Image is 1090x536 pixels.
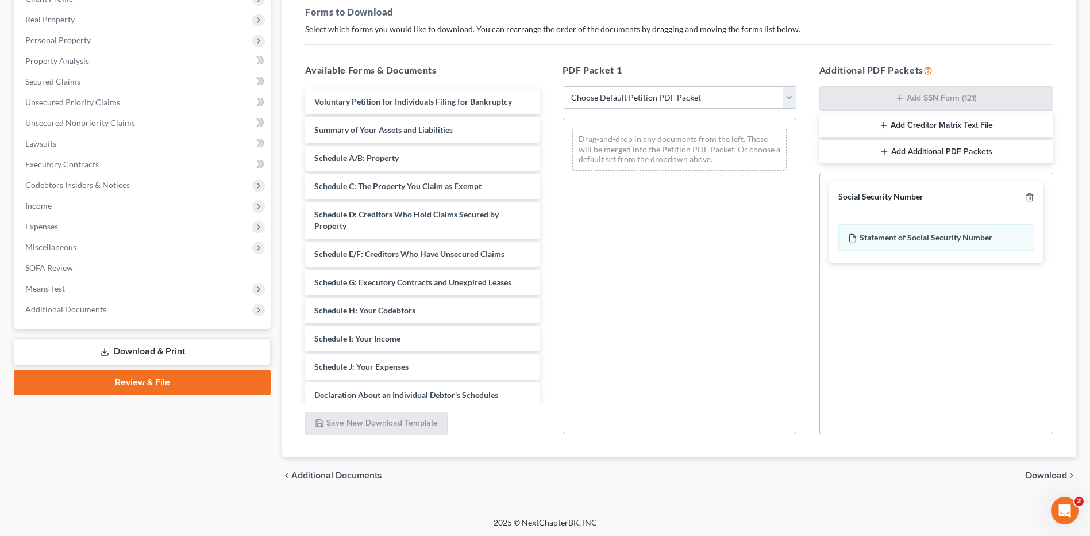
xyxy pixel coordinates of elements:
[1026,471,1076,480] button: Download chevron_right
[25,35,91,45] span: Personal Property
[282,471,291,480] i: chevron_left
[819,63,1053,77] h5: Additional PDF Packets
[1051,497,1079,524] iframe: Intercom live chat
[572,128,787,171] div: Drag-and-drop in any documents from the left. These will be merged into the Petition PDF Packet. ...
[16,71,271,92] a: Secured Claims
[314,390,498,400] span: Declaration About an Individual Debtor's Schedules
[819,86,1053,112] button: Add SSN Form (121)
[25,263,73,273] span: SOFA Review
[291,471,382,480] span: Additional Documents
[563,63,796,77] h5: PDF Packet 1
[25,97,120,107] span: Unsecured Priority Claims
[16,154,271,175] a: Executory Contracts
[819,113,1053,137] button: Add Creditor Matrix Text File
[25,76,80,86] span: Secured Claims
[314,97,512,106] span: Voluntary Petition for Individuals Filing for Bankruptcy
[314,334,400,343] span: Schedule I: Your Income
[314,249,504,259] span: Schedule E/F: Creditors Who Have Unsecured Claims
[314,125,453,135] span: Summary of Your Assets and Liabilities
[25,242,76,252] span: Miscellaneous
[25,180,130,190] span: Codebtors Insiders & Notices
[314,277,511,287] span: Schedule G: Executory Contracts and Unexpired Leases
[25,201,52,210] span: Income
[25,139,56,148] span: Lawsuits
[838,192,923,202] div: Social Security Number
[314,153,399,163] span: Schedule A/B: Property
[25,304,106,314] span: Additional Documents
[305,5,1053,19] h5: Forms to Download
[16,133,271,154] a: Lawsuits
[16,258,271,278] a: SOFA Review
[25,221,58,231] span: Expenses
[16,113,271,133] a: Unsecured Nonpriority Claims
[25,159,99,169] span: Executory Contracts
[305,24,1053,35] p: Select which forms you would like to download. You can rearrange the order of the documents by dr...
[819,140,1053,164] button: Add Additional PDF Packets
[282,471,382,480] a: chevron_left Additional Documents
[25,56,89,66] span: Property Analysis
[14,338,271,365] a: Download & Print
[314,362,409,372] span: Schedule J: Your Expenses
[838,224,1034,251] div: Statement of Social Security Number
[25,14,75,24] span: Real Property
[314,209,499,231] span: Schedule D: Creditors Who Hold Claims Secured by Property
[14,370,271,395] a: Review & File
[16,92,271,113] a: Unsecured Priority Claims
[25,284,65,293] span: Means Test
[305,63,539,77] h5: Available Forms & Documents
[16,51,271,71] a: Property Analysis
[314,181,482,191] span: Schedule C: The Property You Claim as Exempt
[25,118,135,128] span: Unsecured Nonpriority Claims
[1067,471,1076,480] i: chevron_right
[314,305,415,315] span: Schedule H: Your Codebtors
[305,412,448,436] button: Save New Download Template
[1026,471,1067,480] span: Download
[1074,497,1084,506] span: 2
